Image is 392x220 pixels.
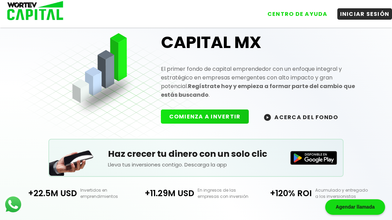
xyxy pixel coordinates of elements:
[264,114,271,121] img: wortev-capital-acerca-del-fondo
[312,187,372,200] p: Acumulado y entregado a los inversionistas
[49,142,94,176] img: Teléfono
[325,199,385,215] div: Agendar llamada
[161,65,373,99] p: El primer fondo de capital emprendedor con un enfoque integral y estratégico en empresas emergent...
[137,187,194,199] p: +11.29M USD
[161,113,256,121] a: COMIENZA A INVERTIR
[255,187,312,199] p: +120% ROI
[258,3,330,20] a: CENTRO DE AYUDA
[161,82,355,99] strong: Regístrate hoy y empieza a formar parte del cambio que estás buscando
[256,109,346,124] button: ACERCA DEL FONDO
[3,195,23,214] img: logos_whatsapp-icon.242b2217.svg
[290,151,337,165] img: Disponible en Google Play
[161,109,249,124] button: COMIENZA A INVERTIR
[265,8,330,20] button: CENTRO DE AYUDA
[194,187,255,200] p: En ingresos de las empresas con inversión
[108,147,284,161] h5: Haz crecer tu dinero con un solo clic
[108,161,284,169] p: Lleva tus inversiones contigo. Descarga la app
[161,9,373,54] h1: Únete a WORTEV CAPITAL MX
[77,187,137,200] p: Invertidos en emprendimientos
[20,187,77,199] p: +22.5M USD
